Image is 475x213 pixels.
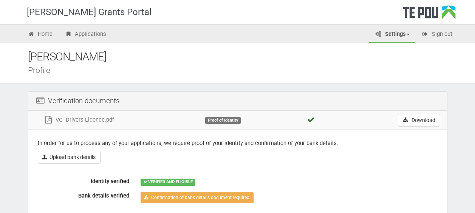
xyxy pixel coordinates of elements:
[403,5,456,24] div: Te Pou Logo
[28,92,447,111] div: Verification documents
[38,151,101,164] a: Upload bank details
[141,192,254,203] a: Confirmation of bank details document required
[141,179,195,185] div: VERIFIED AND ELIGIBLE
[32,189,135,200] label: Bank details verified
[28,49,459,65] div: [PERSON_NAME]
[416,26,458,43] a: Sign out
[59,26,112,43] a: Applications
[22,26,59,43] a: Home
[32,175,135,185] label: Identity verified
[38,139,438,147] p: In order for us to process any of your applications, we require proof of your identity and confir...
[44,116,114,123] a: VG- Drivers Licence.pdf
[398,114,440,127] a: Download
[369,26,415,43] a: Settings
[28,66,459,74] div: Profile
[205,117,241,124] div: Proof of Identity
